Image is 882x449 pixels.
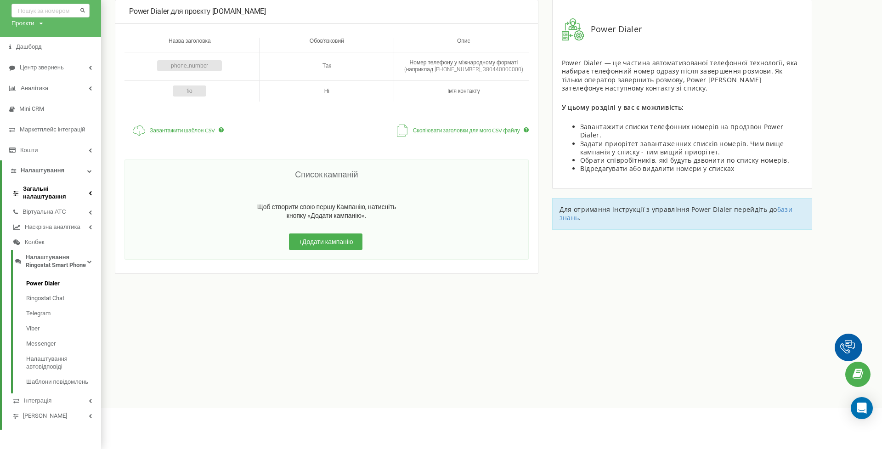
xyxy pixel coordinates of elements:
[21,85,48,92] span: Аналiтика
[13,239,92,246] a: Колбек
[19,105,44,113] span: Mini CRM
[562,18,584,40] img: infoPowerDialer
[124,120,217,141] a: Завантажити шаблон CSV
[26,378,88,386] span: Шаблони повідомлень
[560,205,792,222] a: бази знань
[394,38,528,52] th: Опис
[11,167,92,175] a: Налаштування
[552,198,813,229] div: Для отримання інструкції з управління Power Dialer перейдіть до .
[13,223,92,231] a: Наскрізна аналітика
[20,147,38,154] span: Кошти
[11,20,34,28] div: Проєкти
[26,355,92,371] a: Налаштування автовідповіді
[562,59,803,92] div: Power Dialer — це частина автоматизованої телефонної технології, яка набирає телефонний номер одр...
[25,239,44,246] span: Колбек
[851,397,873,419] div: Open Intercom Messenger
[13,412,92,420] a: [PERSON_NAME]
[157,60,222,71] span: phone_number
[173,85,206,97] span: fio
[26,325,92,333] a: Viber
[253,203,400,219] div: Щоб створити свою першу Кампанію, натисніть кнопку «Додати кампанію».
[13,185,92,201] a: Загальні налаштування
[9,126,92,134] a: Маркетплейс інтеграцій
[388,120,522,141] button: Скопіювати заголовки для мого CSV файлу
[289,233,363,250] button: +Додати кампанію
[26,378,92,386] a: Шаблони повідомлень
[259,52,394,80] td: Так
[562,18,803,40] div: Power Dialer
[259,80,394,102] td: Ні
[23,208,66,216] span: Віртуальна АТС
[15,254,92,269] a: Налаштування Ringostat Smart Phone
[9,147,92,154] a: Кошти
[26,295,64,302] span: Ringostat Chat
[413,128,520,133] span: Скопіювати заголовки для мого CSV файлу
[24,397,51,405] span: Інтеграція
[21,167,64,175] span: Налаштування
[26,340,56,348] span: Messenger
[9,64,92,72] a: Центр звернень
[26,295,92,302] a: Ringostat Chat
[394,80,528,102] td: Імʼя контакту
[11,4,90,17] input: Пошук за номером
[13,208,92,216] a: Віртуальна АТС
[20,126,85,134] span: Маркетплейс інтеграцій
[580,156,803,165] li: Обрати співробітників, які будуть дзвонити по списку номерів.
[20,64,64,72] span: Центр звернень
[26,325,40,333] span: Viber
[25,223,80,231] span: Наскрізна аналітика
[580,123,803,139] li: Завантажити списки телефонних номерів на продзвон Power Dialer.
[26,254,87,269] span: Налаштування Ringostat Smart Phone
[16,43,42,51] span: Дашборд
[13,397,92,405] a: Інтеграція
[23,185,89,201] span: Загальні налаштування
[9,43,92,51] a: Дашборд
[26,280,60,288] span: Power Dialer
[23,412,67,420] span: [PERSON_NAME]
[26,280,92,288] a: Power Dialer
[394,52,528,80] td: Номер телефону у міжнародному форматі (наприклад [PHONE_NUMBER], 380440000000)
[9,105,92,113] a: Mini CRM
[562,103,803,112] div: У цьому розділі у вас є можливість:
[259,38,394,52] th: Обов'язковий
[580,165,803,173] li: Відредагувати або видалити номери у списках
[9,85,92,92] a: Аналiтика
[124,38,259,52] th: Назва заголовка
[580,140,803,156] li: Задати приорітет завантаженних списків номерів. Чим вище кампанія у списку - тим вищий приорітет.
[26,340,92,348] a: Messenger
[134,169,519,180] h2: Список кампаній
[26,310,92,318] a: Telegram
[26,310,51,318] span: Telegram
